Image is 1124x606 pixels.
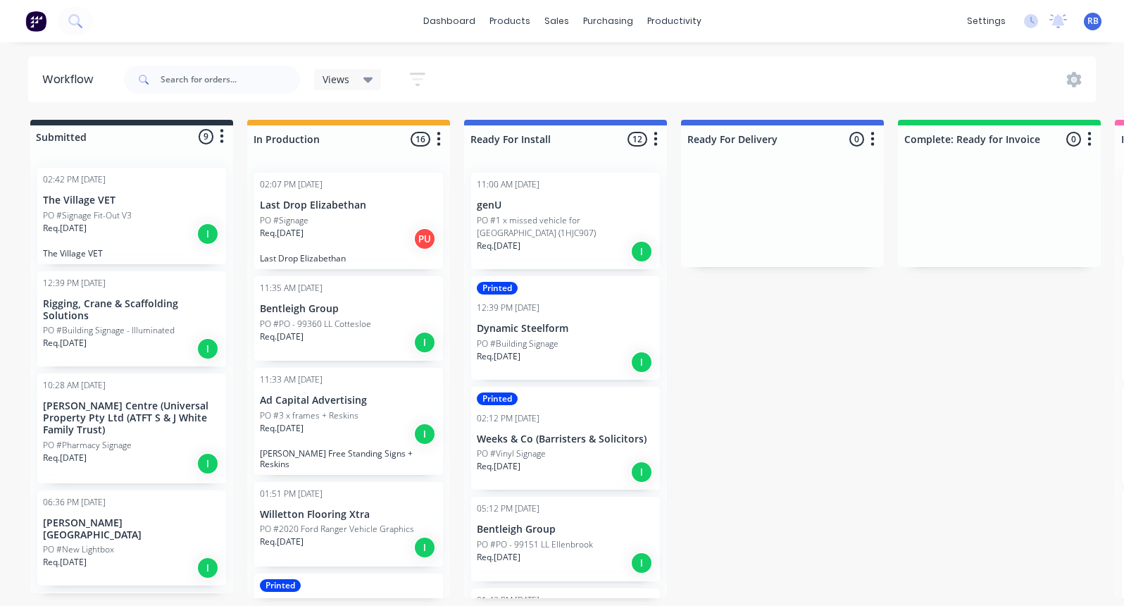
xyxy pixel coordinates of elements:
p: Willetton Flooring Xtra [260,509,437,521]
div: I [196,338,219,360]
p: Req. [DATE] [477,551,520,564]
img: Factory [25,11,46,32]
div: I [630,240,653,263]
p: Req. [DATE] [260,330,304,343]
p: The Village VET [43,248,220,259]
p: PO #2020 Ford Ranger Vehicle Graphics [260,523,414,536]
div: I [196,223,219,245]
p: Weeks & Co (Barristers & Solicitors) [477,433,654,445]
p: [PERSON_NAME] Free Standing Signs + Reskins [260,448,437,469]
p: Req. [DATE] [260,536,304,548]
div: I [630,461,653,483]
span: Views [323,72,349,87]
div: products [482,11,537,32]
p: Req. [DATE] [477,240,520,252]
div: I [196,557,219,579]
p: [PERSON_NAME] [GEOGRAPHIC_DATA] [43,517,220,541]
div: 11:33 AM [DATE]Ad Capital AdvertisingPO #3 x frames + ReskinsReq.[DATE]I[PERSON_NAME] Free Standi... [254,368,443,475]
div: 11:00 AM [DATE]genUPO #1 x missed vehicle for [GEOGRAPHIC_DATA] (1HJC907)Req.[DATE]I [471,173,660,269]
div: 11:00 AM [DATE] [477,178,539,191]
p: PO #Building Signage [477,338,558,350]
div: I [630,351,653,373]
div: Printed02:12 PM [DATE]Weeks & Co (Barristers & Solicitors)PO #Vinyl SignageReq.[DATE]I [471,387,660,490]
div: 02:07 PM [DATE] [260,178,323,191]
div: 11:35 AM [DATE]Bentleigh GroupPO #PO - 99360 LL CottesloeReq.[DATE]I [254,276,443,361]
div: Workflow [42,71,100,88]
p: PO #New Lightbox [43,543,114,556]
div: Printed [477,282,518,295]
div: 06:36 PM [DATE] [43,496,106,509]
p: genU [477,199,654,211]
p: Req. [DATE] [260,422,304,435]
div: 02:07 PM [DATE]Last Drop ElizabethanPO #SignageReq.[DATE]PULast Drop Elizabethan [254,173,443,269]
p: Req. [DATE] [43,337,87,350]
p: Bentleigh Group [260,303,437,315]
p: The Village VET [43,194,220,206]
div: 05:12 PM [DATE] [477,502,539,515]
div: 11:35 AM [DATE] [260,282,323,295]
span: RB [1087,15,1099,27]
div: 12:39 PM [DATE] [43,277,106,290]
div: I [413,423,436,445]
p: Dynamic Steelform [477,323,654,335]
div: settings [960,11,1013,32]
input: Search for orders... [161,66,300,94]
div: purchasing [576,11,640,32]
div: I [413,331,436,354]
div: 10:28 AM [DATE][PERSON_NAME] Centre (Universal Property Pty Ltd (ATFT S & J White Family Trust)PO... [37,373,226,483]
p: Req. [DATE] [260,227,304,240]
div: Printed [477,392,518,405]
p: PO #Building Signage - Illuminated [43,324,175,337]
div: I [196,452,219,475]
div: 01:51 PM [DATE]Willetton Flooring XtraPO #2020 Ford Ranger Vehicle GraphicsReq.[DATE]I [254,482,443,567]
div: I [630,552,653,574]
div: 10:28 AM [DATE] [43,379,106,392]
p: PO #Signage [260,214,308,227]
p: Bentleigh Group [477,524,654,536]
div: sales [537,11,576,32]
p: Ad Capital Advertising [260,395,437,407]
p: Req. [DATE] [43,556,87,569]
div: 02:42 PM [DATE] [43,173,106,186]
p: Rigging, Crane & Scaffolding Solutions [43,298,220,322]
p: PO #Pharmacy Signage [43,439,132,452]
p: PO #3 x frames + Reskins [260,409,358,422]
p: Req. [DATE] [477,460,520,473]
div: I [413,536,436,559]
div: 06:36 PM [DATE][PERSON_NAME] [GEOGRAPHIC_DATA]PO #New LightboxReq.[DATE]I [37,490,226,586]
a: dashboard [416,11,482,32]
div: PU [413,228,436,250]
p: PO #Vinyl Signage [477,447,546,460]
p: PO #PO - 99151 LL Ellenbrook [477,538,593,551]
div: 02:42 PM [DATE]The Village VETPO #Signage Fit-Out V3Req.[DATE]IThe Village VET [37,168,226,264]
p: Req. [DATE] [43,452,87,464]
p: Last Drop Elizabethan [260,253,437,264]
div: productivity [640,11,708,32]
p: Req. [DATE] [43,222,87,235]
p: PO #PO - 99360 LL Cottesloe [260,318,371,330]
div: 05:12 PM [DATE]Bentleigh GroupPO #PO - 99151 LL EllenbrookReq.[DATE]I [471,497,660,581]
div: Printed12:39 PM [DATE]Dynamic SteelformPO #Building SignageReq.[DATE]I [471,276,660,380]
p: PO #1 x missed vehicle for [GEOGRAPHIC_DATA] (1HJC907) [477,214,654,240]
div: 02:12 PM [DATE] [477,412,539,425]
div: 11:33 AM [DATE] [260,373,323,386]
div: 12:39 PM [DATE] [477,302,539,314]
p: Last Drop Elizabethan [260,199,437,211]
p: [PERSON_NAME] Centre (Universal Property Pty Ltd (ATFT S & J White Family Trust) [43,400,220,435]
p: Req. [DATE] [477,350,520,363]
p: PO #Signage Fit-Out V3 [43,209,132,222]
div: 01:51 PM [DATE] [260,488,323,500]
div: 12:39 PM [DATE]Rigging, Crane & Scaffolding SolutionsPO #Building Signage - IlluminatedReq.[DATE]I [37,271,226,367]
div: Printed [260,579,301,592]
